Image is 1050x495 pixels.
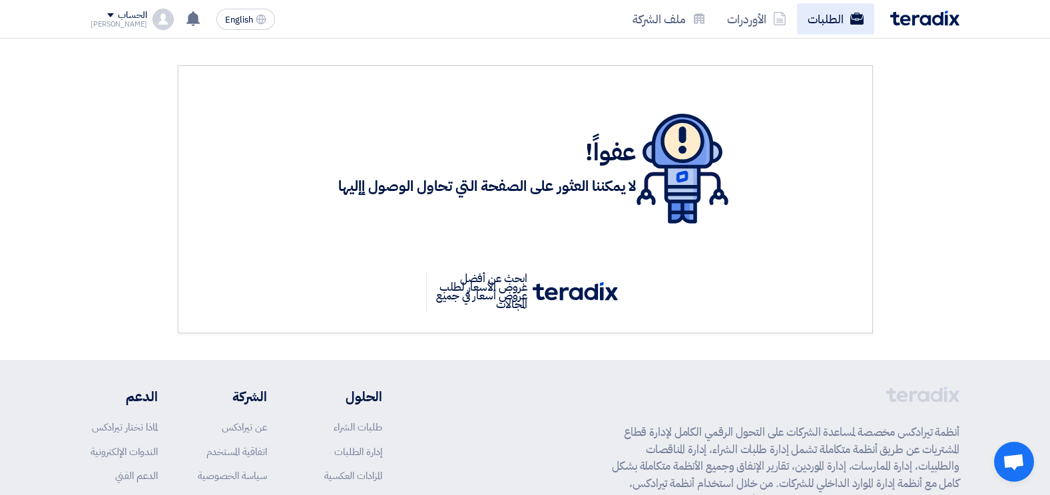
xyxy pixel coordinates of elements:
[533,282,618,301] img: tx_logo.svg
[890,11,959,26] img: Teradix logo
[334,420,382,434] a: طلبات الشراء
[225,15,253,25] span: English
[198,387,267,407] li: الشركة
[994,442,1034,482] div: Open chat
[222,420,267,434] a: عن تيرادكس
[206,444,267,459] a: اتفاقية المستخدم
[334,444,382,459] a: إدارة الطلبات
[338,176,637,197] h3: لا يمكننا العثور على الصفحة التي تحاول الوصول إإليها
[91,387,158,407] li: الدعم
[622,3,716,35] a: ملف الشركة
[426,271,533,311] p: ابحث عن أفضل عروض الأسعار لطلب عروض أسعار في جميع المجالات
[637,114,728,224] img: 404.svg
[324,468,382,483] a: المزادات العكسية
[338,138,637,167] h1: عفواً!
[91,21,147,28] div: [PERSON_NAME]
[797,3,874,35] a: الطلبات
[91,444,158,459] a: الندوات الإلكترونية
[152,9,174,30] img: profile_test.png
[198,468,267,483] a: سياسة الخصوصية
[307,387,382,407] li: الحلول
[716,3,797,35] a: الأوردرات
[92,420,158,434] a: لماذا تختار تيرادكس
[216,9,275,30] button: English
[115,468,158,483] a: الدعم الفني
[118,10,146,21] div: الحساب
